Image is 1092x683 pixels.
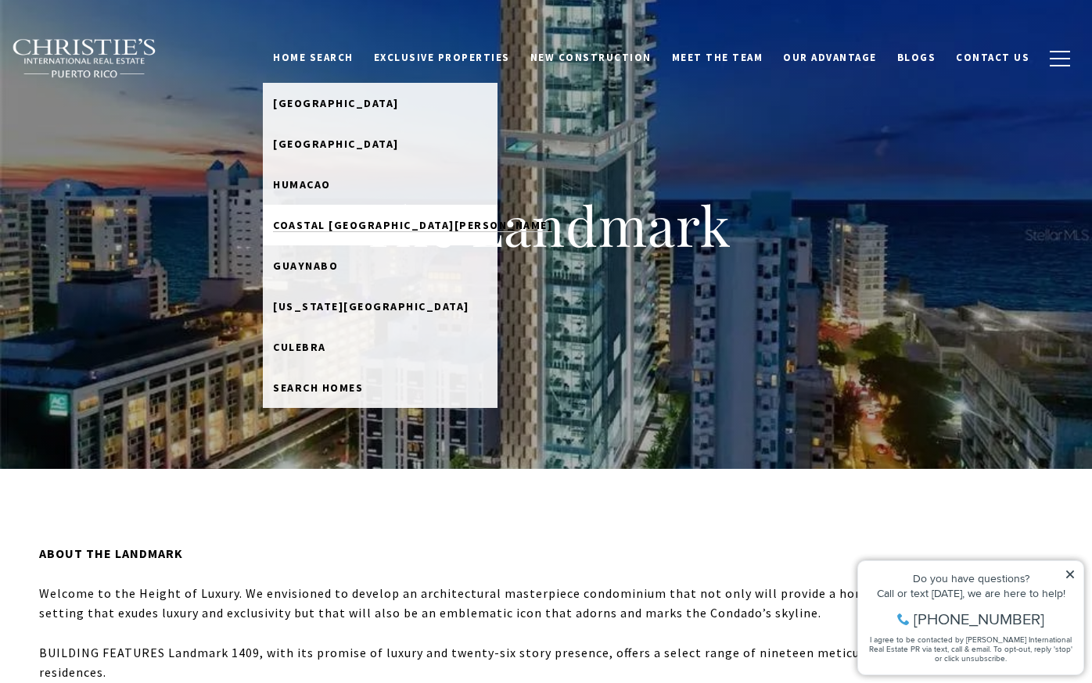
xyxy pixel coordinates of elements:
[520,43,662,73] a: New Construction
[39,643,1053,683] p: BUILDING FEATURES Landmark 1409, with its promise of luxury and twenty-six story presence, offers...
[530,51,652,64] span: New Construction
[233,191,859,259] h1: The Landmark
[773,43,887,73] a: Our Advantage
[897,51,936,64] span: Blogs
[20,96,223,126] span: I agree to be contacted by [PERSON_NAME] International Real Estate PR via text, call & email. To ...
[273,299,469,313] span: [US_STATE][GEOGRAPHIC_DATA]
[946,43,1040,73] a: Contact Us
[263,367,498,408] a: search
[273,96,399,110] span: [GEOGRAPHIC_DATA]
[273,381,363,395] span: Search Homes
[16,50,226,61] div: Call or text [DATE], we are here to help!
[887,43,947,73] a: Blogs
[263,205,498,245] a: Coastal San Juan
[273,218,552,232] span: Coastal [GEOGRAPHIC_DATA][PERSON_NAME]
[273,259,338,273] span: Guaynabo
[956,51,1029,64] span: Contact Us
[1040,36,1080,81] button: button
[364,43,520,73] a: Exclusive Properties
[273,340,326,354] span: Culebra
[16,35,226,46] div: Do you have questions?
[263,43,364,73] a: Home Search
[783,51,877,64] span: Our Advantage
[39,545,183,561] strong: ABOUT THE LANDMARK
[64,73,195,89] span: [PHONE_NUMBER]
[263,164,498,205] a: Humacao
[263,83,498,123] a: Dorado Beach
[263,245,498,286] a: Guaynabo
[374,51,510,64] span: Exclusive Properties
[662,43,774,73] a: Meet the Team
[263,327,498,367] a: Culebra
[273,177,331,191] span: Humacao
[263,123,498,164] a: Rio Grande
[263,286,498,327] a: Puerto Rico West Coast
[12,38,157,79] img: Christie's International Real Estate black text logo
[273,137,399,151] span: [GEOGRAPHIC_DATA]
[39,584,1053,624] p: Welcome to the Height of Luxury. We envisioned to develop an architectural masterpiece condominiu...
